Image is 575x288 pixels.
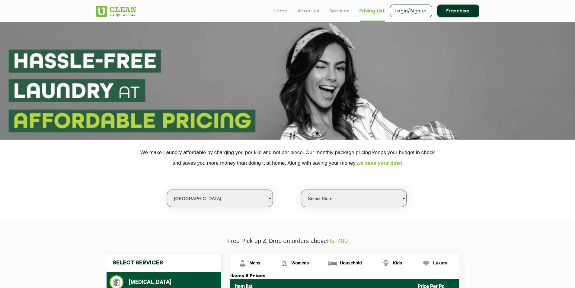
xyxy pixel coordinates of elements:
a: Pricing List [359,7,385,15]
img: Household [327,258,338,269]
h4: Select Services [107,254,221,272]
a: Login/Signup [390,5,432,17]
img: Mens [237,258,248,269]
span: Womens [291,260,309,265]
span: Rs. 480 [327,238,348,244]
a: Franchise [437,5,479,17]
img: Womens [279,258,289,269]
img: Kids [381,258,391,269]
span: Mens [250,260,260,265]
img: Luxury [421,258,431,269]
span: Luxury [433,260,447,265]
p: Free Pick up & Drop on orders above [96,238,479,244]
span: we save your time! [357,160,403,166]
img: UClean Laundry and Dry Cleaning [96,6,136,17]
a: Home [273,7,288,15]
p: We make Laundry affordable by charging you per kilo and not per piece. Our monthly package pricin... [96,147,479,168]
span: Household [340,260,362,265]
span: Kids [393,260,402,265]
a: Services [329,7,350,15]
h3: Items & Prices [230,273,459,279]
a: About us [298,7,320,15]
